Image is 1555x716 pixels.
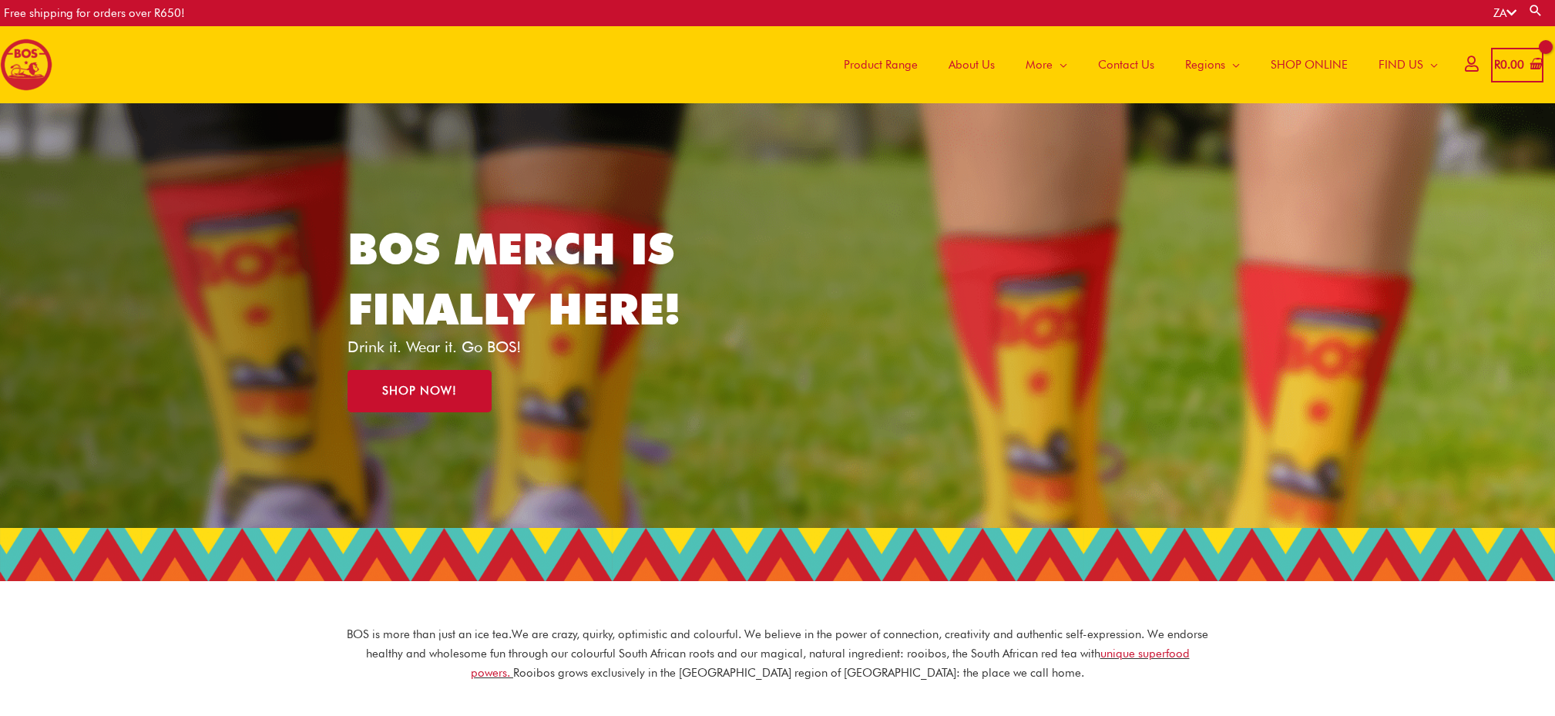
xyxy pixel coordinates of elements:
span: More [1026,42,1053,88]
a: Regions [1170,26,1255,103]
span: About Us [949,42,995,88]
a: unique superfood powers. [471,647,1190,680]
p: Drink it. Wear it. Go BOS! [348,339,704,355]
span: SHOP ONLINE [1271,42,1348,88]
span: Regions [1185,42,1225,88]
a: View Shopping Cart, empty [1491,48,1543,82]
span: Contact Us [1098,42,1154,88]
a: SHOP NOW! [348,370,492,412]
p: BOS is more than just an ice tea. We are crazy, quirky, optimistic and colourful. We believe in t... [346,625,1209,682]
bdi: 0.00 [1494,58,1524,72]
a: SHOP ONLINE [1255,26,1363,103]
a: Search button [1528,3,1543,18]
a: More [1010,26,1083,103]
a: ZA [1493,6,1516,20]
a: Contact Us [1083,26,1170,103]
span: Product Range [844,42,918,88]
span: R [1494,58,1500,72]
span: SHOP NOW! [382,385,457,397]
span: FIND US [1379,42,1423,88]
a: Product Range [828,26,933,103]
a: About Us [933,26,1010,103]
nav: Site Navigation [817,26,1453,103]
a: BOS MERCH IS FINALLY HERE! [348,223,680,334]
